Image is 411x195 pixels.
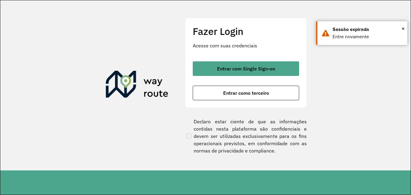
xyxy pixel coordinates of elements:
[333,33,403,40] div: Entre novamente
[193,42,299,49] p: Acesse com suas credenciais
[223,91,269,95] span: Entrar como terceiro
[402,24,405,33] span: ×
[193,26,299,37] h2: Fazer Login
[185,118,307,154] label: Declaro estar ciente de que as informações contidas nesta plataforma são confidenciais e devem se...
[402,24,405,33] button: Close
[193,61,299,76] button: button
[106,71,168,100] img: Roteirizador AmbevTech
[333,26,403,33] div: Sessão expirada
[217,66,275,71] span: Entrar com Single Sign-on
[193,86,299,100] button: button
